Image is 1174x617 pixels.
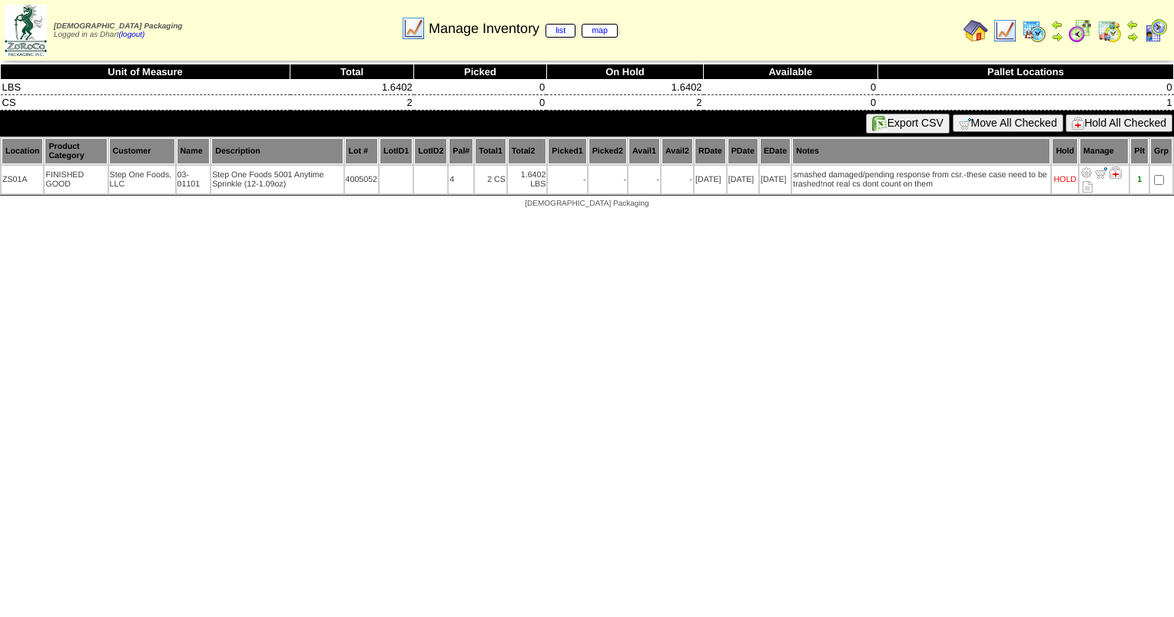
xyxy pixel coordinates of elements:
[877,95,1173,111] td: 1
[1066,114,1172,132] button: Hold All Checked
[290,95,414,111] td: 2
[1022,18,1046,43] img: calendarprod.gif
[662,138,693,164] th: Avail2
[695,166,726,193] td: [DATE]
[728,166,758,193] td: [DATE]
[345,166,379,193] td: 4005052
[1126,18,1139,31] img: arrowleft.gif
[1,64,290,80] th: Unit of Measure
[2,166,43,193] td: ZS01A
[993,18,1017,43] img: line_graph.gif
[872,116,887,131] img: excel.gif
[1109,167,1122,179] img: Manage Hold
[54,22,182,39] span: Logged in as Dhart
[1,95,290,111] td: CS
[628,138,660,164] th: Avail1
[525,200,648,208] span: [DEMOGRAPHIC_DATA] Packaging
[177,138,211,164] th: Name
[760,138,791,164] th: EDate
[1131,175,1148,184] div: 1
[380,138,413,164] th: LotID1
[414,95,547,111] td: 0
[1150,138,1172,164] th: Grp
[177,166,211,193] td: 03-01101
[589,138,627,164] th: Picked2
[695,138,726,164] th: RDate
[704,64,878,80] th: Available
[475,138,506,164] th: Total1
[953,114,1063,132] button: Move All Checked
[546,24,575,38] a: list
[449,166,473,193] td: 4
[211,166,343,193] td: Step One Foods 5001 Anytime Sprinkle (12-1.09oz)
[414,138,447,164] th: LotID2
[546,95,703,111] td: 2
[45,166,107,193] td: FINISHED GOOD
[1053,175,1076,184] div: HOLD
[119,31,145,39] a: (logout)
[704,80,878,95] td: 0
[1052,138,1078,164] th: Hold
[1079,138,1129,164] th: Manage
[582,24,618,38] a: map
[475,166,506,193] td: 2 CS
[54,22,182,31] span: [DEMOGRAPHIC_DATA] Packaging
[963,18,988,43] img: home.gif
[1095,167,1107,179] img: Move
[877,64,1173,80] th: Pallet Locations
[1143,18,1168,43] img: calendarcustomer.gif
[508,166,546,193] td: 1.6402 LBS
[866,114,950,134] button: Export CSV
[45,138,107,164] th: Product Category
[728,138,758,164] th: PDate
[792,138,1050,164] th: Notes
[401,16,426,41] img: line_graph.gif
[959,117,971,130] img: cart.gif
[345,138,379,164] th: Lot #
[1126,31,1139,43] img: arrowright.gif
[2,138,43,164] th: Location
[792,166,1050,193] td: smashed damaged/pending response from csr.-these case need to be trashed!not real cs dont count o...
[414,80,547,95] td: 0
[628,166,660,193] td: -
[760,166,791,193] td: [DATE]
[290,64,414,80] th: Total
[546,80,703,95] td: 1.6402
[1068,18,1093,43] img: calendarblend.gif
[548,138,586,164] th: Picked1
[1130,138,1149,164] th: Plt
[546,64,703,80] th: On Hold
[1051,31,1063,43] img: arrowright.gif
[211,138,343,164] th: Description
[662,166,693,193] td: -
[1097,18,1122,43] img: calendarinout.gif
[877,80,1173,95] td: 0
[548,166,586,193] td: -
[290,80,414,95] td: 1.6402
[429,21,618,37] span: Manage Inventory
[414,64,547,80] th: Picked
[589,166,627,193] td: -
[508,138,546,164] th: Total2
[449,138,473,164] th: Pal#
[5,5,47,56] img: zoroco-logo-small.webp
[1,80,290,95] td: LBS
[1080,167,1093,179] img: Adjust
[1051,18,1063,31] img: arrowleft.gif
[109,166,175,193] td: Step One Foods, LLC
[1083,181,1093,193] i: Note
[109,138,175,164] th: Customer
[1072,117,1084,130] img: hold.gif
[704,95,878,111] td: 0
